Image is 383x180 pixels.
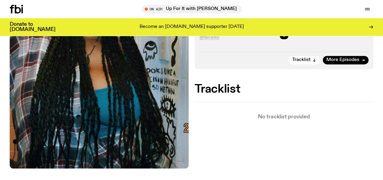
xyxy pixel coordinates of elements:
p: No tracklist provided [195,114,374,120]
button: Tracklist [289,56,320,64]
h2: Tracklist [195,84,374,95]
h3: Donate to [DOMAIN_NAME] [10,22,55,32]
span: Tracklist [292,58,311,62]
button: On AirUp For It with [PERSON_NAME] [142,5,242,13]
p: Become an [DOMAIN_NAME] supporter [DATE] [140,24,244,30]
span: More Episodes [326,58,359,62]
a: More Episodes [323,56,368,64]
